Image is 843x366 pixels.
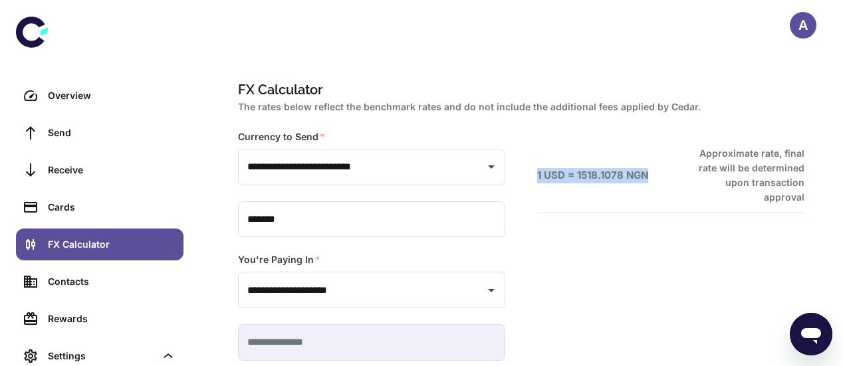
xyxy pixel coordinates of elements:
button: A [790,12,816,39]
button: Open [482,281,501,300]
div: FX Calculator [48,237,176,252]
a: Contacts [16,266,183,298]
label: Currency to Send [238,130,325,143]
a: Send [16,117,183,149]
iframe: Button to launch messaging window [790,313,832,355]
label: You're Paying In [238,253,320,266]
div: Cards [48,200,176,215]
a: FX Calculator [16,229,183,260]
div: Overview [48,88,176,103]
div: Settings [48,349,156,363]
h1: FX Calculator [238,80,799,100]
h6: Approximate rate, final rate will be determined upon transaction approval [684,146,804,205]
a: Rewards [16,303,183,335]
a: Overview [16,80,183,112]
div: Send [48,126,176,140]
a: Receive [16,154,183,186]
div: Rewards [48,312,176,326]
div: Contacts [48,274,176,289]
div: Receive [48,163,176,177]
button: Open [482,157,501,176]
h6: 1 USD = 1518.1078 NGN [537,168,648,183]
a: Cards [16,191,183,223]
